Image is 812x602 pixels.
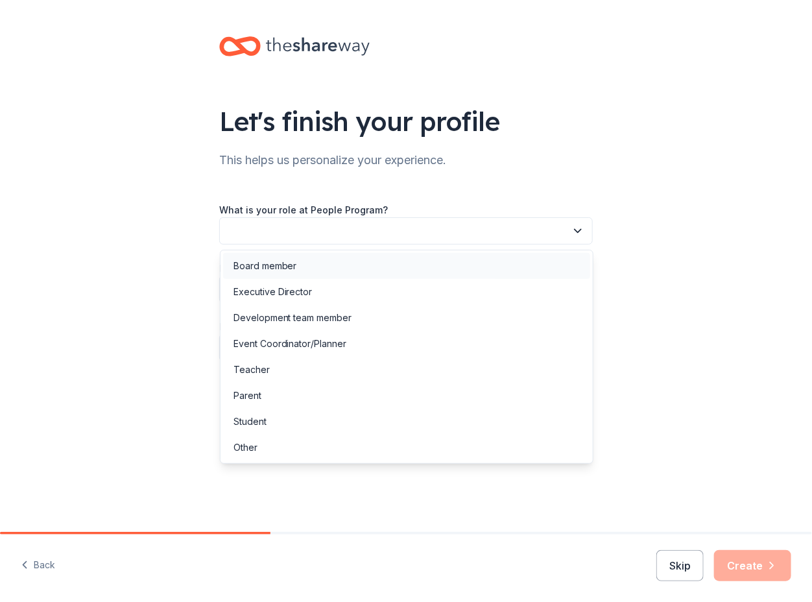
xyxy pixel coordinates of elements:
div: Event Coordinator/Planner [233,336,347,352]
div: Other [233,440,257,455]
div: Executive Director [233,284,313,300]
div: Student [233,414,267,429]
div: Board member [233,258,297,274]
div: Development team member [233,310,352,326]
div: Teacher [233,362,270,378]
div: Parent [233,388,261,403]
